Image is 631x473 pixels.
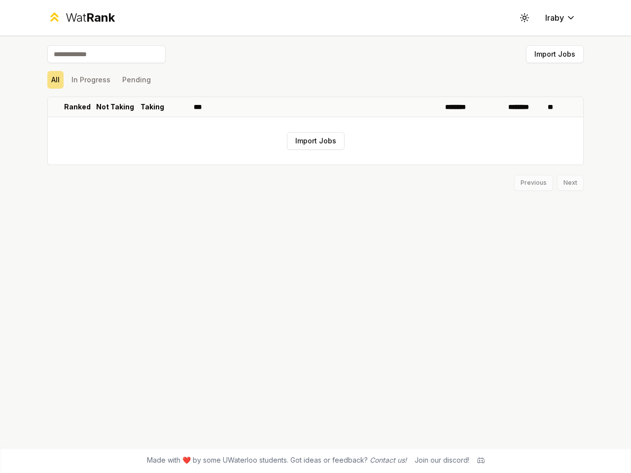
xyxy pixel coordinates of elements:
[86,10,115,25] span: Rank
[537,9,584,27] button: lraby
[64,102,91,112] p: Ranked
[140,102,164,112] p: Taking
[47,10,115,26] a: WatRank
[68,71,114,89] button: In Progress
[370,456,407,464] a: Contact us!
[66,10,115,26] div: Wat
[545,12,564,24] span: lraby
[287,132,345,150] button: Import Jobs
[96,102,134,112] p: Not Taking
[415,455,469,465] div: Join our discord!
[47,71,64,89] button: All
[118,71,155,89] button: Pending
[526,45,584,63] button: Import Jobs
[147,455,407,465] span: Made with ❤️ by some UWaterloo students. Got ideas or feedback?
